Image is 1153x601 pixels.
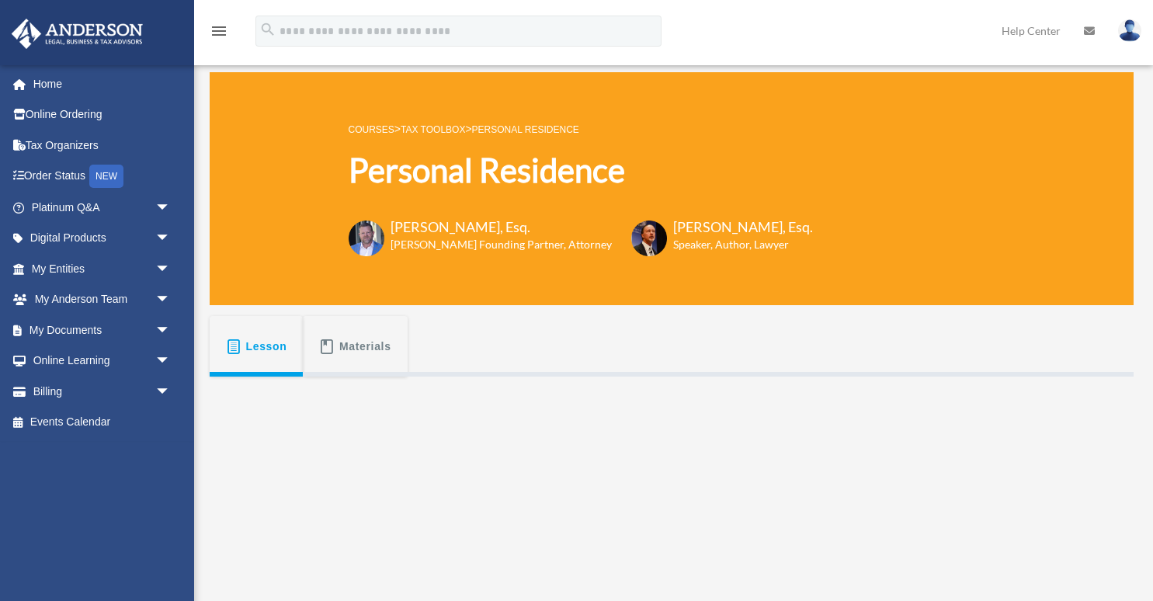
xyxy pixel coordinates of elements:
[11,346,194,377] a: Online Learningarrow_drop_down
[155,376,186,408] span: arrow_drop_down
[155,223,186,255] span: arrow_drop_down
[11,223,194,254] a: Digital Productsarrow_drop_down
[11,68,194,99] a: Home
[155,284,186,316] span: arrow_drop_down
[11,161,194,193] a: Order StatusNEW
[11,376,194,407] a: Billingarrow_drop_down
[349,221,384,256] img: Toby-circle-head.png
[349,148,813,193] h1: Personal Residence
[673,237,794,252] h6: Speaker, Author, Lawyer
[339,332,391,360] span: Materials
[391,217,612,237] h3: [PERSON_NAME], Esq.
[155,253,186,285] span: arrow_drop_down
[673,217,813,237] h3: [PERSON_NAME], Esq.
[11,407,194,438] a: Events Calendar
[11,314,194,346] a: My Documentsarrow_drop_down
[11,130,194,161] a: Tax Organizers
[349,124,394,135] a: COURSES
[155,314,186,346] span: arrow_drop_down
[631,221,667,256] img: Scott-Estill-Headshot.png
[11,284,194,315] a: My Anderson Teamarrow_drop_down
[472,124,579,135] a: Personal Residence
[259,21,276,38] i: search
[246,332,287,360] span: Lesson
[349,120,813,139] p: > >
[1118,19,1141,42] img: User Pic
[155,346,186,377] span: arrow_drop_down
[11,253,194,284] a: My Entitiesarrow_drop_down
[401,124,465,135] a: Tax Toolbox
[11,192,194,223] a: Platinum Q&Aarrow_drop_down
[155,192,186,224] span: arrow_drop_down
[89,165,123,188] div: NEW
[210,27,228,40] a: menu
[210,22,228,40] i: menu
[11,99,194,130] a: Online Ordering
[391,237,612,252] h6: [PERSON_NAME] Founding Partner, Attorney
[7,19,148,49] img: Anderson Advisors Platinum Portal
